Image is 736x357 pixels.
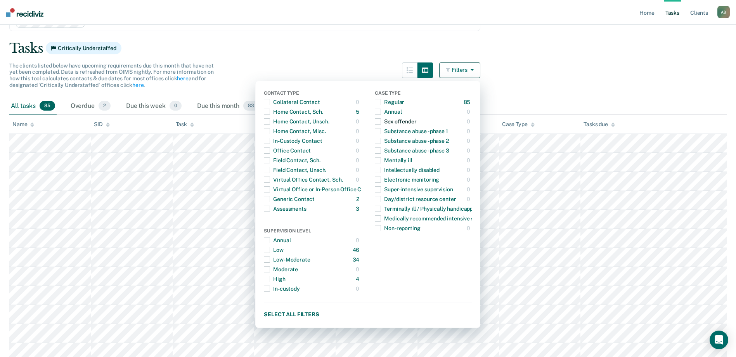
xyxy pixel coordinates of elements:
[264,228,361,235] div: Supervision Level
[46,42,121,54] span: Critically Understaffed
[467,106,472,118] div: 0
[356,282,361,295] div: 0
[356,125,361,137] div: 0
[356,106,361,118] div: 5
[584,121,615,128] div: Tasks due
[467,125,472,137] div: 0
[264,125,326,137] div: Home Contact, Misc.
[375,154,412,166] div: Mentally ill
[375,193,456,205] div: Day/district resource center
[467,222,472,234] div: 0
[717,6,730,18] button: AB
[264,106,323,118] div: Home Contact, Sch.
[264,282,300,295] div: In-custody
[717,6,730,18] div: A B
[356,263,361,276] div: 0
[132,82,144,88] a: here
[264,203,306,215] div: Assessments
[356,135,361,147] div: 0
[264,183,378,196] div: Virtual Office or In-Person Office Contact
[40,101,55,111] span: 85
[439,62,480,78] button: Filters
[375,173,439,186] div: Electronic monitoring
[467,164,472,176] div: 0
[243,101,259,111] span: 83
[6,8,43,17] img: Recidiviz
[375,222,420,234] div: Non-reporting
[9,40,727,56] div: Tasks
[69,98,112,115] div: Overdue2
[467,193,472,205] div: 0
[264,253,310,266] div: Low-Moderate
[356,193,361,205] div: 2
[356,115,361,128] div: 0
[356,154,361,166] div: 0
[264,135,322,147] div: In-Custody Contact
[264,164,326,176] div: Field Contact, Unsch.
[375,164,440,176] div: Intellectually disabled
[467,115,472,128] div: 0
[375,90,472,97] div: Case Type
[356,234,361,246] div: 0
[94,121,110,128] div: SID
[264,309,472,319] button: Select all filters
[502,121,535,128] div: Case Type
[464,96,472,108] div: 85
[12,121,34,128] div: Name
[170,101,182,111] span: 0
[125,98,183,115] div: Due this week0
[196,98,260,115] div: Due this month83
[467,173,472,186] div: 0
[375,96,404,108] div: Regular
[375,125,448,137] div: Substance abuse - phase 1
[356,164,361,176] div: 0
[375,135,449,147] div: Substance abuse - phase 2
[176,121,194,128] div: Task
[264,244,284,256] div: Low
[264,273,285,285] div: High
[99,101,111,111] span: 2
[375,203,479,215] div: Terminally ill / Physically handicapped
[375,212,499,225] div: Medically recommended intensive supervision
[264,96,320,108] div: Collateral Contact
[375,183,453,196] div: Super-intensive supervision
[356,96,361,108] div: 0
[264,144,311,157] div: Office Contact
[467,144,472,157] div: 0
[467,154,472,166] div: 0
[264,90,361,97] div: Contact Type
[375,115,416,128] div: Sex offender
[356,173,361,186] div: 0
[353,244,361,256] div: 46
[467,135,472,147] div: 0
[467,183,472,196] div: 0
[9,62,214,88] span: The clients listed below have upcoming requirements due this month that have not yet been complet...
[264,115,329,128] div: Home Contact, Unsch.
[264,263,298,276] div: Moderate
[264,193,315,205] div: Generic Contact
[177,75,188,81] a: here
[356,273,361,285] div: 4
[264,173,343,186] div: Virtual Office Contact, Sch.
[375,144,449,157] div: Substance abuse - phase 3
[356,144,361,157] div: 0
[264,154,320,166] div: Field Contact, Sch.
[356,203,361,215] div: 3
[9,98,57,115] div: All tasks85
[710,331,728,349] div: Open Intercom Messenger
[353,253,361,266] div: 34
[375,106,402,118] div: Annual
[264,234,291,246] div: Annual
